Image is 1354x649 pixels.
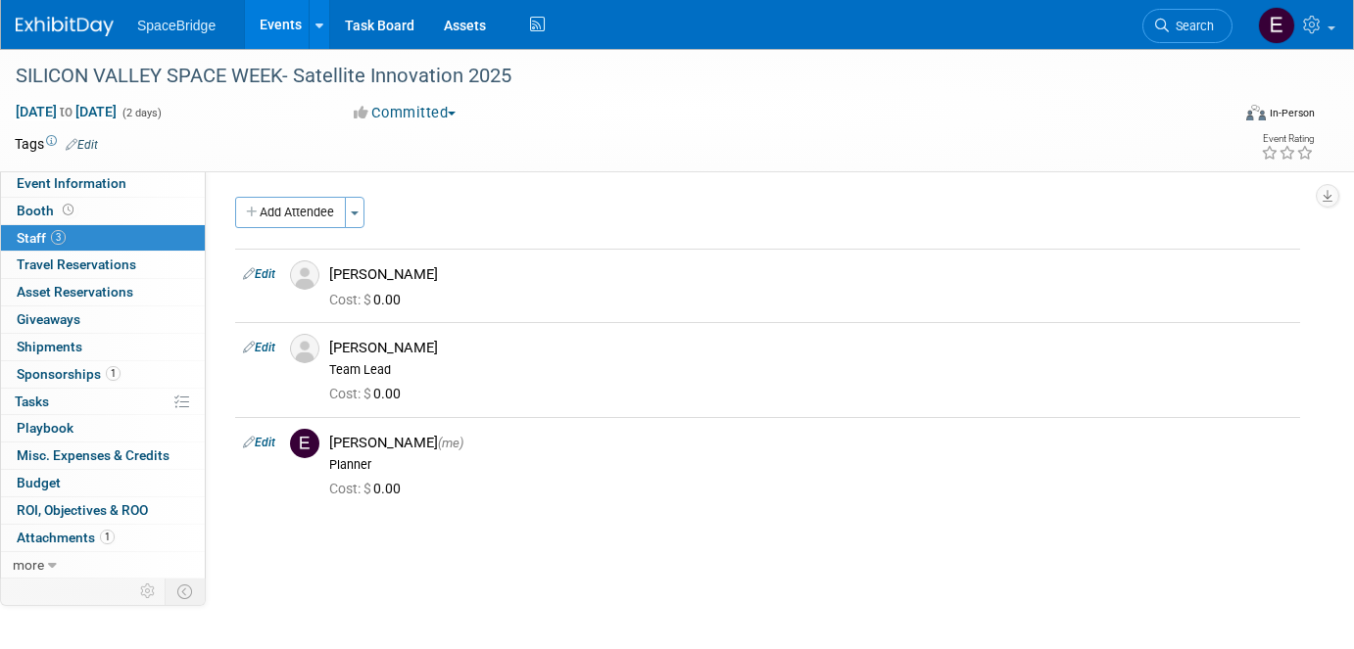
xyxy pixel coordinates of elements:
td: Personalize Event Tab Strip [131,579,166,604]
button: Add Attendee [235,197,346,228]
span: more [13,557,44,573]
a: Tasks [1,389,205,415]
span: 1 [106,366,121,381]
span: Cost: $ [329,386,373,401]
a: Search [1142,9,1233,43]
span: Staff [17,230,66,246]
div: Team Lead [329,362,1292,378]
img: ExhibitDay [16,17,114,36]
span: 0.00 [329,481,409,496]
div: [PERSON_NAME] [329,434,1292,452]
span: Misc. Expenses & Credits [17,447,169,463]
div: Event Format [1123,102,1315,131]
div: Planner [329,457,1292,473]
a: Asset Reservations [1,279,205,305]
a: Budget [1,470,205,496]
td: Toggle Event Tabs [166,579,206,604]
span: Shipments [17,339,82,354]
img: E.jpg [290,429,319,458]
span: Cost: $ [329,292,373,307]
a: Booth [1,198,205,224]
a: Shipments [1,334,205,360]
img: Associate-Profile-5.png [290,334,319,363]
span: to [57,104,75,119]
a: more [1,552,205,579]
span: Tasks [15,394,49,409]
a: Edit [243,436,275,449]
span: SpaceBridge [137,18,216,33]
a: Attachments1 [1,525,205,551]
span: 3 [51,230,66,245]
span: 0.00 [329,292,409,307]
div: In-Person [1269,106,1315,120]
span: Playbook [17,420,73,436]
div: SILICON VALLEY SPACE WEEK- Satellite Innovation 2025 [9,59,1204,94]
a: Edit [243,267,275,281]
a: Playbook [1,415,205,441]
span: Sponsorships [17,366,121,382]
a: Event Information [1,170,205,197]
div: [PERSON_NAME] [329,265,1292,284]
span: (2 days) [121,107,162,119]
div: Event Rating [1261,134,1314,144]
span: Event Information [17,175,126,191]
span: ROI, Objectives & ROO [17,502,148,518]
span: Attachments [17,530,115,545]
span: (me) [438,436,463,450]
span: Booth not reserved yet [59,203,77,217]
button: Committed [347,103,463,123]
div: [PERSON_NAME] [329,339,1292,357]
span: Cost: $ [329,481,373,496]
span: [DATE] [DATE] [15,103,118,120]
td: Tags [15,134,98,154]
a: Edit [66,138,98,152]
span: Booth [17,203,77,218]
a: Giveaways [1,306,205,333]
span: Giveaways [17,311,80,327]
span: Search [1169,19,1214,33]
a: Edit [243,341,275,354]
a: ROI, Objectives & ROO [1,497,205,524]
img: Associate-Profile-5.png [290,260,319,290]
a: Travel Reservations [1,252,205,278]
img: Format-Inperson.png [1246,105,1266,120]
span: Budget [17,475,61,490]
span: Travel Reservations [17,256,136,272]
span: Asset Reservations [17,284,133,300]
span: 1 [100,530,115,544]
span: 0.00 [329,386,409,401]
a: Staff3 [1,225,205,252]
a: Sponsorships1 [1,361,205,388]
a: Misc. Expenses & Credits [1,442,205,469]
img: Elizabeth Gelerman [1258,7,1295,44]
